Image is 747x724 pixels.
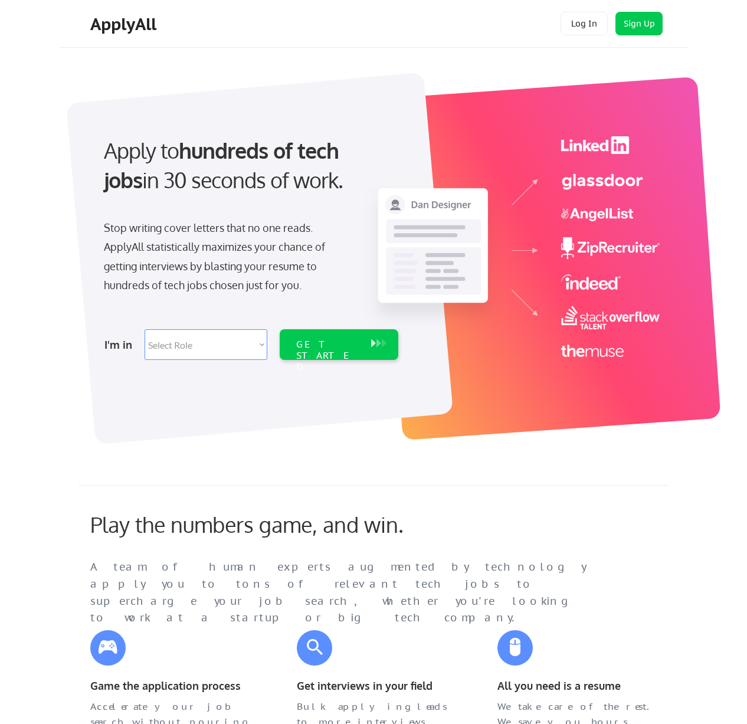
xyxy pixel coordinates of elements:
[90,14,160,34] div: ApplyAll
[615,12,663,35] button: Sign Up
[90,559,610,627] div: A team of human experts augmented by technology apply you to tons of relevant tech jobs to superc...
[104,136,394,195] div: Apply to in 30 seconds of work.
[104,335,137,354] div: I'm in
[297,677,456,694] div: Get interviews in your field
[561,12,608,35] button: Log In
[296,339,359,373] div: GET STARTED
[497,677,657,694] div: All you need is a resume
[90,512,456,537] div: Play the numbers game, and win.
[104,137,344,193] strong: hundreds of tech jobs
[90,677,250,694] div: Game the application process
[104,218,346,295] div: Stop writing cover letters that no one reads. ApplyAll statistically maximizes your chance of get...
